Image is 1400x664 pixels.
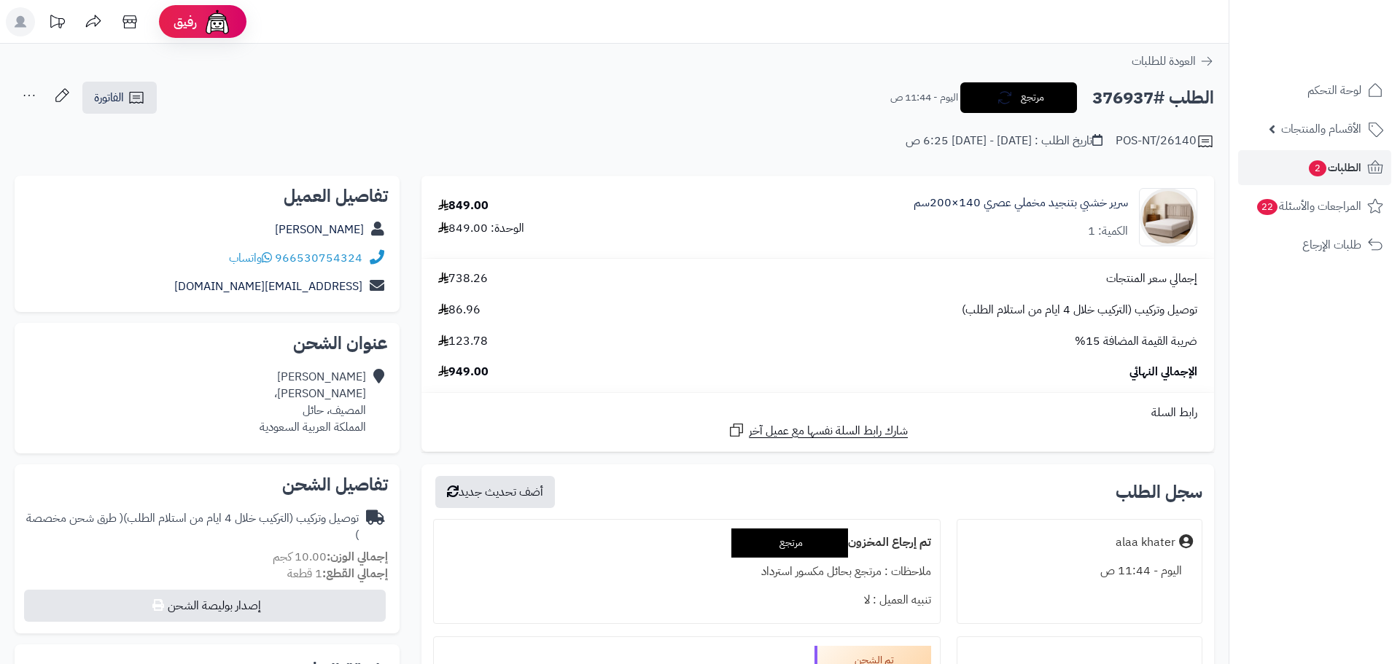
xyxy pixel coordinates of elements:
span: المراجعات والأسئلة [1256,196,1361,216]
span: الأقسام والمنتجات [1281,119,1361,139]
a: المراجعات والأسئلة22 [1238,189,1391,224]
span: ضريبة القيمة المضافة 15% [1075,333,1197,350]
img: ai-face.png [203,7,232,36]
div: [PERSON_NAME] [PERSON_NAME]، المصيف، حائل المملكة العربية السعودية [260,369,366,435]
div: POS-NT/26140 [1116,133,1214,150]
div: الوحدة: 849.00 [438,220,524,237]
a: 966530754324 [275,249,362,267]
b: تم إرجاع المخزون [848,534,931,551]
h2: عنوان الشحن [26,335,388,352]
a: شارك رابط السلة نفسها مع عميل آخر [728,421,908,440]
small: اليوم - 11:44 ص [890,90,958,105]
div: مرتجع [731,528,848,558]
div: 849.00 [438,198,489,214]
div: تنبيه العميل : لا [443,586,931,614]
a: الفاتورة [82,82,157,114]
div: رابط السلة [427,405,1208,421]
div: توصيل وتركيب (التركيب خلال 4 ايام من استلام الطلب) [26,510,359,544]
span: 2 [1309,160,1326,176]
a: واتساب [229,249,272,267]
small: 1 قطعة [287,565,388,582]
div: اليوم - 11:44 ص [966,557,1193,585]
a: سرير خشبي بتنجيد مخملي عصري 140×200سم [914,195,1128,211]
span: لوحة التحكم [1307,80,1361,101]
div: ملاحظات : مرتجع بحائل مكسور استرداد [443,558,931,586]
span: رفيق [174,13,197,31]
span: 123.78 [438,333,488,350]
img: 1756283922-1-90x90.jpg [1140,188,1197,246]
span: الطلبات [1307,157,1361,178]
span: طلبات الإرجاع [1302,235,1361,255]
a: [PERSON_NAME] [275,221,364,238]
a: [EMAIL_ADDRESS][DOMAIN_NAME] [174,278,362,295]
strong: إجمالي الوزن: [327,548,388,566]
span: 949.00 [438,364,489,380]
h2: الطلب #376937 [1092,83,1214,113]
a: طلبات الإرجاع [1238,227,1391,262]
a: العودة للطلبات [1132,52,1214,70]
span: إجمالي سعر المنتجات [1106,270,1197,287]
h2: تفاصيل الشحن [26,476,388,493]
h2: تفاصيل العميل [26,187,388,205]
span: شارك رابط السلة نفسها مع عميل آخر [749,423,908,440]
button: أضف تحديث جديد [435,476,555,508]
span: 738.26 [438,270,488,287]
span: 22 [1257,199,1277,215]
span: الإجمالي النهائي [1129,364,1197,380]
small: 10.00 كجم [273,548,388,566]
div: alaa khater [1116,534,1175,551]
button: مرتجع [960,82,1077,113]
span: 86.96 [438,302,481,319]
div: الكمية: 1 [1088,223,1128,240]
span: العودة للطلبات [1132,52,1196,70]
button: إصدار بوليصة الشحن [24,590,386,622]
span: الفاتورة [94,89,124,106]
a: تحديثات المنصة [39,7,75,40]
span: ( طرق شحن مخصصة ) [26,509,359,544]
a: الطلبات2 [1238,150,1391,185]
h3: سجل الطلب [1116,483,1202,501]
a: لوحة التحكم [1238,73,1391,108]
img: logo-2.png [1301,11,1386,42]
strong: إجمالي القطع: [322,565,388,582]
span: توصيل وتركيب (التركيب خلال 4 ايام من استلام الطلب) [962,302,1197,319]
div: تاريخ الطلب : [DATE] - [DATE] 6:25 ص [906,133,1102,149]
